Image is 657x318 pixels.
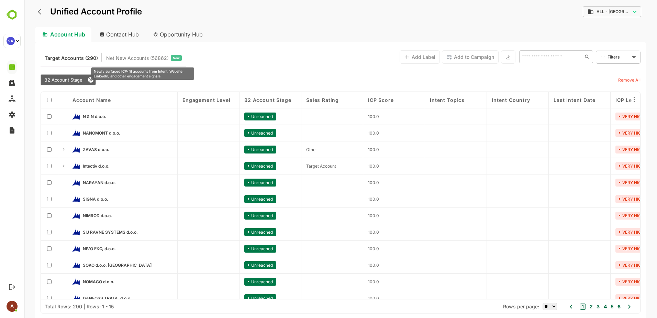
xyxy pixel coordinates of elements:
[7,301,18,312] div: A
[591,129,624,137] div: VERY HIGH
[530,97,571,103] span: Last Intent Date
[7,37,15,45] div: 9A
[344,246,355,251] span: 100.0
[158,97,206,103] span: Engagement Level
[591,245,624,253] div: VERY HIGH
[20,77,58,83] span: B2 Account Stage
[591,195,624,203] div: VERY HIGH
[591,113,624,120] div: VERY HIGH
[59,197,84,202] span: SIGNA d.o.o.
[220,129,252,137] div: Unreached
[592,303,597,310] button: 6
[344,97,370,103] span: ICP Score
[585,303,590,310] button: 5
[220,113,252,120] div: Unreached
[344,213,355,218] span: 100.0
[591,146,624,153] div: VERY HIGH
[82,54,145,63] span: Net New Accounts ( 56862 )
[21,304,90,309] div: Total Rows: 290 | Rows: 1 - 15
[591,261,624,269] div: VERY HIGH
[559,5,617,19] div: ALL - [GEOGRAPHIC_DATA]
[48,97,87,103] span: Account Name
[59,246,92,251] span: NIVO EKO, d.o.o.
[26,8,118,16] p: Unified Account Profile
[59,147,85,152] span: ZAVAS d.o.o.
[59,130,96,136] span: NANOMONT d.o.o.
[594,77,616,83] u: Remove All
[477,50,491,64] button: Export the selected data as CSV
[220,228,252,236] div: Unreached
[418,50,475,64] button: Add to Campaign
[220,278,252,286] div: Unreached
[11,27,67,42] div: Account Hub
[571,303,576,310] button: 3
[583,50,616,64] div: Filters
[591,278,624,286] div: VERY HIGH
[21,54,74,63] span: Known accounts you’ve identified to target - imported from CRM, Offline upload, or promoted from ...
[591,179,624,187] div: VERY HIGH
[282,97,315,103] span: Sales Rating
[12,7,22,17] button: back
[220,195,252,203] div: Unreached
[591,97,616,103] span: ICP Level
[220,294,252,302] div: Unreached
[591,228,624,236] div: VERY HIGH
[220,146,252,153] div: Unreached
[282,147,293,152] span: Other
[59,163,86,169] span: Intectiv d.o.o.
[59,279,90,284] span: NOMAGO d.o.o.
[564,303,569,310] button: 2
[344,163,355,169] span: 100.0
[59,213,88,218] span: NIMROD d.o.o.
[344,147,355,152] span: 100.0
[591,162,624,170] div: VERY HIGH
[591,294,624,302] div: VERY HIGH
[572,9,606,14] span: ALL - [GEOGRAPHIC_DATA]
[591,212,624,220] div: VERY HIGH
[479,304,515,309] span: Rows per page:
[406,97,441,103] span: Intent Topics
[220,97,267,103] span: B2 Account Stage
[583,53,605,61] div: Filters
[59,230,114,235] span: SIJ RAVNE SYSTEMS d.o.o.
[16,74,72,85] div: B2 Account Stage
[3,8,21,21] img: BambooboxLogoMark.f1c84d78b4c51b1a7b5f700c9845e183.svg
[220,245,252,253] div: Unreached
[220,179,252,187] div: Unreached
[7,282,16,291] button: Logout
[344,130,355,136] span: 100.0
[344,197,355,202] span: 100.0
[344,263,355,268] span: 100.0
[59,296,108,301] span: DANFOSS TRATA, d.o.o.
[344,279,355,284] span: 100.0
[220,162,252,170] div: Unreached
[220,212,252,220] div: Unreached
[59,114,82,119] span: N & N d.o.o.
[344,114,355,119] span: 100.0
[578,303,583,310] button: 4
[124,27,185,42] div: Opportunity Hub
[59,263,127,268] span: SOKO d.o.o. Trebnje
[344,180,355,185] span: 100.0
[376,50,416,64] button: Add Label
[282,163,312,169] span: Target Account
[149,54,156,63] span: New
[468,97,506,103] span: Intent Country
[70,27,121,42] div: Contact Hub
[344,296,355,301] span: 100.0
[344,230,355,235] span: 100.0
[564,9,606,15] div: ALL - Slovenia
[59,180,92,185] span: NARAYAN d.o.o.
[556,304,562,310] button: 1
[220,261,252,269] div: Unreached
